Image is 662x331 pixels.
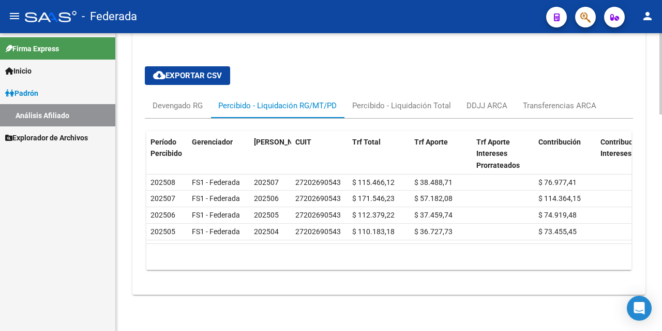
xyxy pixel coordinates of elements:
[538,138,581,146] span: Contribución
[538,178,577,186] span: $ 76.977,41
[192,211,240,219] span: FS1 - Federada
[295,226,341,238] div: 27202690543
[151,211,175,219] span: 202506
[254,138,310,146] span: [PERSON_NAME]
[5,88,38,99] span: Padrón
[291,131,348,177] datatable-header-cell: CUIT
[523,100,596,111] div: Transferencias ARCA
[192,194,240,203] span: FS1 - Federada
[295,193,341,205] div: 27202690543
[467,100,507,111] div: DDJJ ARCA
[352,138,381,146] span: Trf Total
[254,194,279,203] span: 202506
[145,66,230,85] button: Exportar CSV
[410,131,472,177] datatable-header-cell: Trf Aporte
[476,138,520,170] span: Trf Aporte Intereses Prorrateados
[538,194,581,203] span: $ 114.364,15
[5,65,32,77] span: Inicio
[153,69,165,81] mat-icon: cloud_download
[153,100,203,111] div: Devengado RG
[352,194,395,203] span: $ 171.546,23
[254,227,279,236] span: 202504
[192,138,233,146] span: Gerenciador
[600,138,643,158] span: Contribucion Intereses
[627,296,652,321] div: Open Intercom Messenger
[146,131,188,177] datatable-header-cell: Período Percibido
[352,178,395,186] span: $ 115.466,12
[596,131,658,177] datatable-header-cell: Contribucion Intereses
[414,138,448,146] span: Trf Aporte
[192,227,240,236] span: FS1 - Federada
[295,138,311,146] span: CUIT
[472,131,534,177] datatable-header-cell: Trf Aporte Intereses Prorrateados
[250,131,291,177] datatable-header-cell: Período Devengado
[414,194,453,203] span: $ 57.182,08
[254,178,279,186] span: 202507
[153,71,222,80] span: Exportar CSV
[414,178,453,186] span: $ 38.488,71
[295,177,341,189] div: 27202690543
[414,211,453,219] span: $ 37.459,74
[82,5,137,28] span: - Federada
[534,131,596,177] datatable-header-cell: Contribución
[641,10,654,22] mat-icon: person
[188,131,250,177] datatable-header-cell: Gerenciador
[151,178,175,186] span: 202508
[538,211,577,219] span: $ 74.919,48
[414,227,453,236] span: $ 36.727,73
[218,100,337,111] div: Percibido - Liquidación RG/MT/PD
[348,131,410,177] datatable-header-cell: Trf Total
[352,227,395,236] span: $ 110.183,18
[538,227,577,236] span: $ 73.455,45
[5,132,88,143] span: Explorador de Archivos
[8,10,21,22] mat-icon: menu
[151,138,182,158] span: Período Percibido
[151,194,175,203] span: 202507
[5,43,59,54] span: Firma Express
[295,209,341,221] div: 27202690543
[352,100,451,111] div: Percibido - Liquidación Total
[192,178,240,186] span: FS1 - Federada
[254,211,279,219] span: 202505
[151,227,175,236] span: 202505
[352,211,395,219] span: $ 112.379,22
